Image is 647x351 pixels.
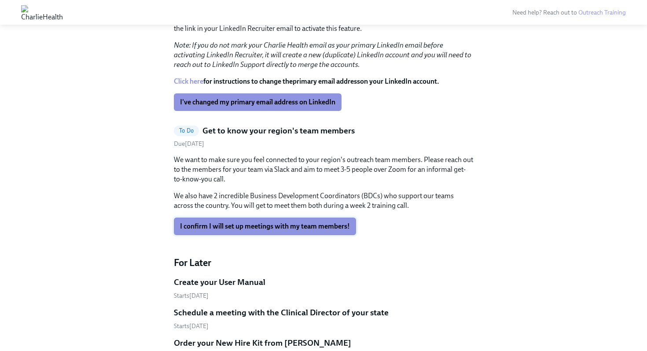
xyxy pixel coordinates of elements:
[174,292,209,299] span: Wednesday, September 24th 2025, 10:00 am
[512,9,626,16] span: Need help? Reach out to
[174,256,473,270] h4: For Later
[174,127,199,134] span: To Do
[174,307,473,330] a: Schedule a meeting with the Clinical Director of your stateStarts[DATE]
[578,9,626,16] a: Outreach Training
[174,307,389,318] h5: Schedule a meeting with the Clinical Director of your state
[174,41,471,69] em: Note: If you do not mark your Charlie Health email as your primary LinkedIn email before activati...
[174,277,473,300] a: Create your User ManualStarts[DATE]
[21,5,63,19] img: CharlieHealth
[174,322,209,330] span: Wednesday, September 24th 2025, 10:00 am
[293,77,360,85] strong: primary email address
[174,125,473,148] a: To DoGet to know your region's team membersDue[DATE]
[174,140,204,148] span: Wednesday, September 24th 2025, 10:00 am
[174,218,356,235] button: I confirm I will set up meetings with my team members!
[202,125,355,137] h5: Get to know your region's team members
[174,77,203,85] a: Click here
[180,98,335,107] span: I've changed my primary email address on LinkedIn
[174,277,265,288] h5: Create your User Manual
[174,191,473,211] p: We also have 2 incredible Business Development Coordinators (BDCs) who support our teams across t...
[180,222,350,231] span: I confirm I will set up meetings with my team members!
[174,155,473,184] p: We want to make sure you feel connected to your region's outreach team members. Please reach out ...
[174,337,351,349] h5: Order your New Hire Kit from [PERSON_NAME]
[174,93,342,111] button: I've changed my primary email address on LinkedIn
[174,77,439,85] strong: for instructions to change the on your LinkedIn account.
